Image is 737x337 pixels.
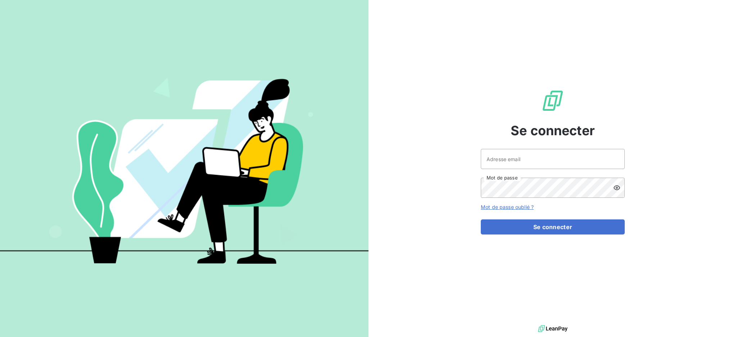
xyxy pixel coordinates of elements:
button: Se connecter [481,219,625,234]
img: logo [538,323,568,334]
input: placeholder [481,149,625,169]
img: Logo LeanPay [541,89,564,112]
span: Se connecter [511,121,595,140]
a: Mot de passe oublié ? [481,204,534,210]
